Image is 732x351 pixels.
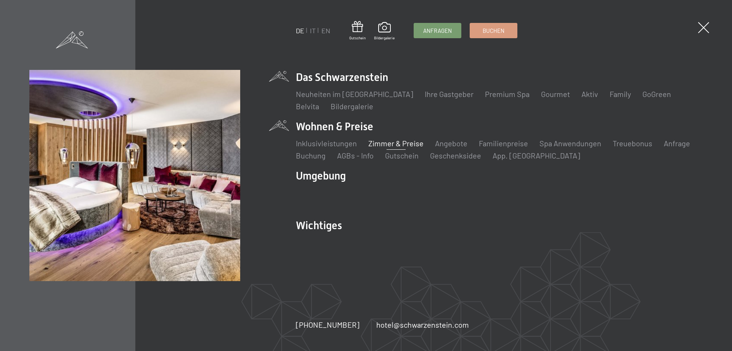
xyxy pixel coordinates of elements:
a: Bildergalerie [374,22,395,40]
a: Anfragen [414,23,461,38]
a: hotel@schwarzenstein.com [376,319,469,330]
a: Treuebonus [613,139,652,148]
a: Spa Anwendungen [539,139,601,148]
a: [PHONE_NUMBER] [296,319,360,330]
a: Gutschein [349,21,366,40]
a: Belvita [296,102,319,111]
a: GoGreen [642,89,671,99]
a: Gourmet [541,89,570,99]
a: EN [321,26,330,35]
a: IT [310,26,316,35]
a: Ihre Gastgeber [425,89,474,99]
a: Neuheiten im [GEOGRAPHIC_DATA] [296,89,413,99]
a: App. [GEOGRAPHIC_DATA] [493,151,580,160]
span: Anfragen [423,27,452,35]
a: Bildergalerie [331,102,373,111]
a: Aktiv [581,89,598,99]
a: Gutschein [385,151,419,160]
a: Zimmer & Preise [368,139,424,148]
span: Buchen [483,27,504,35]
a: DE [296,26,304,35]
span: Gutschein [349,35,366,40]
a: Premium Spa [485,89,530,99]
a: Inklusivleistungen [296,139,357,148]
a: Anfrage [664,139,690,148]
a: Buchen [470,23,517,38]
a: Buchung [296,151,326,160]
a: Familienpreise [479,139,528,148]
span: [PHONE_NUMBER] [296,320,360,329]
a: AGBs - Info [337,151,374,160]
a: Family [610,89,631,99]
a: Geschenksidee [430,151,481,160]
span: Bildergalerie [374,35,395,40]
a: Angebote [435,139,467,148]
